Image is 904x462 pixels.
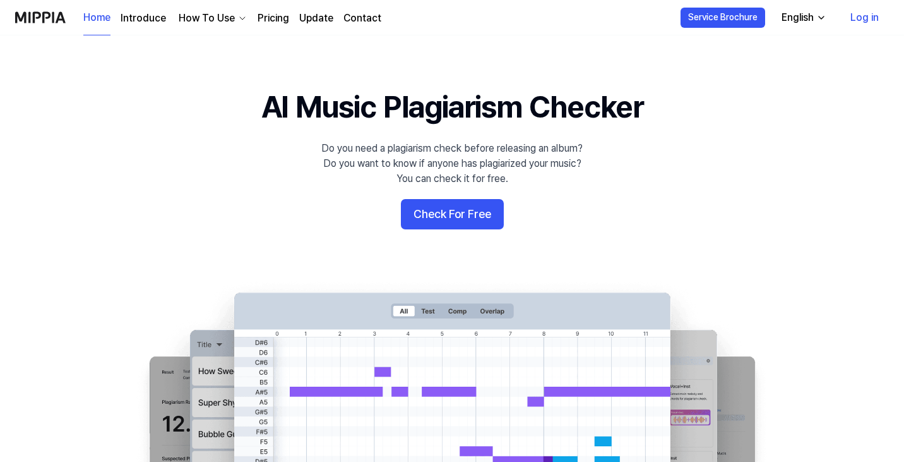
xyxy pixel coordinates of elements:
a: Pricing [258,11,289,26]
h1: AI Music Plagiarism Checker [261,86,643,128]
button: How To Use [176,11,247,26]
button: Check For Free [401,199,504,229]
div: How To Use [176,11,237,26]
a: Update [299,11,333,26]
div: Do you need a plagiarism check before releasing an album? Do you want to know if anyone has plagi... [321,141,583,186]
a: Contact [343,11,381,26]
button: Service Brochure [681,8,765,28]
button: English [771,5,834,30]
div: English [779,10,816,25]
a: Home [83,1,110,35]
a: Introduce [121,11,166,26]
